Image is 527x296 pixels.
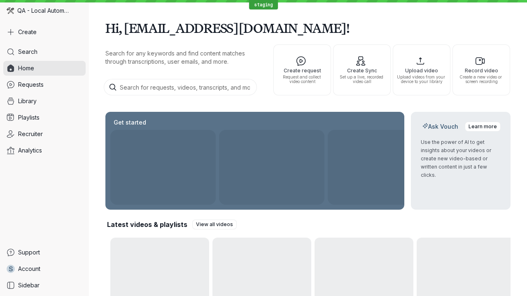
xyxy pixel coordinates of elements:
[18,146,42,155] span: Analytics
[18,81,44,89] span: Requests
[421,123,460,131] h2: Ask Vouch
[3,25,86,39] button: Create
[7,7,14,14] img: QA - Local Automation avatar
[3,110,86,125] a: Playlists
[17,7,70,15] span: QA - Local Automation
[18,265,40,273] span: Account
[393,44,450,95] button: Upload videoUpload videos from your device to your library
[456,75,506,84] span: Create a new video or screen recording
[396,75,447,84] span: Upload videos from your device to your library
[18,48,37,56] span: Search
[3,261,86,276] a: sAccount
[18,248,40,257] span: Support
[277,68,327,73] span: Create request
[469,123,497,131] span: Learn more
[107,220,187,229] h2: Latest videos & playlists
[3,245,86,260] a: Support
[18,130,43,138] span: Recruiter
[456,68,506,73] span: Record video
[3,61,86,76] a: Home
[3,44,86,59] a: Search
[18,113,40,122] span: Playlists
[196,220,233,229] span: View all videos
[3,3,86,18] div: QA - Local Automation
[273,44,331,95] button: Create requestRequest and collect video content
[104,79,257,95] input: Search for requests, videos, transcripts, and more...
[112,118,148,127] h2: Get started
[3,143,86,158] a: Analytics
[337,68,387,73] span: Create Sync
[333,44,391,95] button: Create SyncSet up a live, recorded video call
[18,64,34,72] span: Home
[105,16,511,39] h1: Hi, [EMAIL_ADDRESS][DOMAIN_NAME]!
[3,127,86,141] a: Recruiter
[105,49,259,66] p: Search for any keywords and find content matches through transcriptions, user emails, and more.
[396,68,447,73] span: Upload video
[337,75,387,84] span: Set up a live, recorded video call
[18,281,40,289] span: Sidebar
[3,77,86,92] a: Requests
[465,122,501,132] a: Learn more
[18,28,37,36] span: Create
[192,220,237,229] a: View all videos
[452,44,510,95] button: Record videoCreate a new video or screen recording
[9,265,13,273] span: s
[18,97,37,105] span: Library
[3,278,86,293] a: Sidebar
[421,138,501,179] p: Use the power of AI to get insights about your videos or create new video-based or written conten...
[3,94,86,109] a: Library
[277,75,327,84] span: Request and collect video content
